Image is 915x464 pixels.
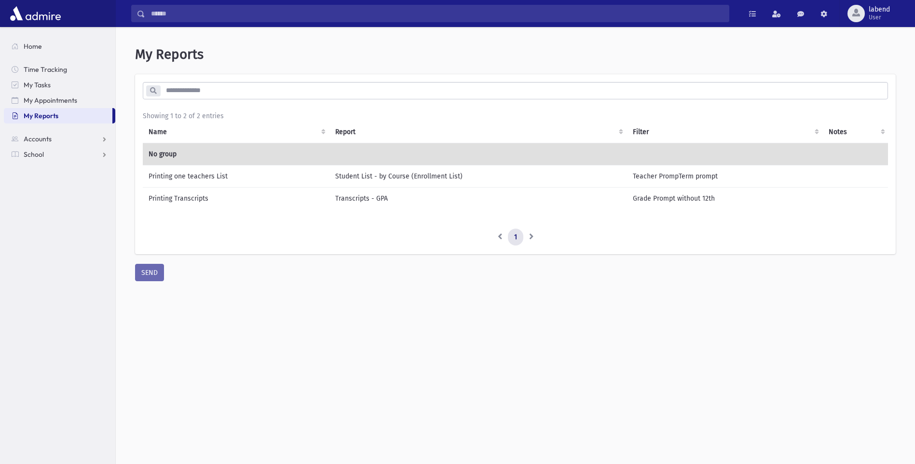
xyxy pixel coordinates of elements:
td: Printing Transcripts [143,187,329,209]
span: Home [24,42,42,51]
td: Teacher PrompTerm prompt [627,165,823,187]
a: Home [4,39,115,54]
span: My Appointments [24,96,77,105]
div: Showing 1 to 2 of 2 entries [143,111,888,121]
span: Accounts [24,135,52,143]
th: Report: activate to sort column ascending [329,121,627,143]
span: Time Tracking [24,65,67,74]
span: School [24,150,44,159]
span: User [869,14,890,21]
td: Grade Prompt without 12th [627,187,823,209]
a: School [4,147,115,162]
span: My Reports [135,46,204,62]
th: Filter : activate to sort column ascending [627,121,823,143]
td: Transcripts - GPA [329,187,627,209]
th: Notes : activate to sort column ascending [823,121,889,143]
span: My Reports [24,111,58,120]
img: AdmirePro [8,4,63,23]
a: Accounts [4,131,115,147]
span: My Tasks [24,81,51,89]
td: Printing one teachers List [143,165,329,187]
th: Name: activate to sort column ascending [143,121,329,143]
a: My Appointments [4,93,115,108]
a: My Reports [4,108,112,123]
button: SEND [135,264,164,281]
a: My Tasks [4,77,115,93]
span: labend [869,6,890,14]
a: 1 [508,229,523,246]
input: Search [145,5,729,22]
td: Student List - by Course (Enrollment List) [329,165,627,187]
a: Time Tracking [4,62,115,77]
td: No group [143,143,889,165]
